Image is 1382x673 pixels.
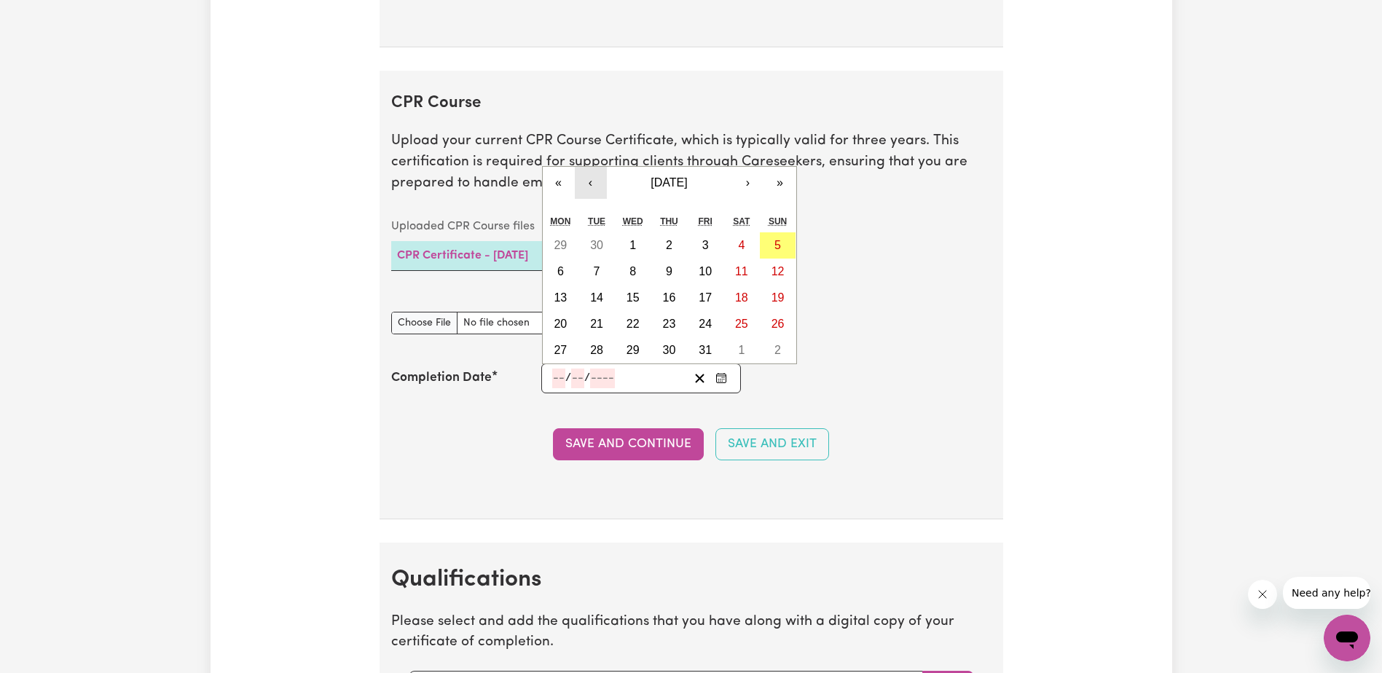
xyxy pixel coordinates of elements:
abbr: October 21, 2025 [590,318,603,330]
abbr: November 2, 2025 [774,344,781,356]
h2: CPR Course [391,94,992,114]
abbr: September 30, 2025 [590,239,603,251]
iframe: Button to launch messaging window [1324,615,1370,661]
abbr: October 1, 2025 [629,239,636,251]
abbr: October 23, 2025 [663,318,676,330]
button: ‹ [575,167,607,199]
abbr: October 11, 2025 [735,265,748,278]
button: October 24, 2025 [687,311,723,337]
button: October 25, 2025 [723,311,760,337]
abbr: October 16, 2025 [663,291,676,304]
abbr: October 31, 2025 [699,344,712,356]
button: October 11, 2025 [723,259,760,285]
abbr: October 24, 2025 [699,318,712,330]
button: October 13, 2025 [543,285,579,311]
abbr: Friday [698,216,712,227]
button: October 23, 2025 [651,311,688,337]
abbr: Tuesday [588,216,605,227]
button: October 6, 2025 [543,259,579,285]
button: « [543,167,575,199]
abbr: October 17, 2025 [699,291,712,304]
abbr: Sunday [769,216,787,227]
span: [DATE] [651,176,687,189]
button: October 14, 2025 [578,285,615,311]
button: October 27, 2025 [543,337,579,363]
iframe: Message from company [1283,577,1370,609]
abbr: October 26, 2025 [772,318,785,330]
abbr: October 3, 2025 [702,239,709,251]
abbr: October 29, 2025 [627,344,640,356]
abbr: October 18, 2025 [735,291,748,304]
button: October 29, 2025 [615,337,651,363]
p: Please select and add the qualifications that you have along with a digital copy of your certific... [391,612,992,654]
button: October 21, 2025 [578,311,615,337]
iframe: Close message [1248,580,1277,609]
input: -- [571,369,584,388]
button: October 22, 2025 [615,311,651,337]
abbr: October 6, 2025 [557,265,564,278]
button: September 29, 2025 [543,232,579,259]
button: October 31, 2025 [687,337,723,363]
abbr: October 9, 2025 [666,265,672,278]
button: Clear date [688,369,711,388]
a: CPR Certificate - [DATE] [397,250,528,261]
button: November 2, 2025 [760,337,796,363]
abbr: October 5, 2025 [774,239,781,251]
abbr: October 19, 2025 [772,291,785,304]
button: October 2, 2025 [651,232,688,259]
button: October 9, 2025 [651,259,688,285]
button: October 15, 2025 [615,285,651,311]
button: October 3, 2025 [687,232,723,259]
span: / [565,371,571,385]
button: October 17, 2025 [687,285,723,311]
button: October 10, 2025 [687,259,723,285]
button: [DATE] [607,167,732,199]
caption: Uploaded CPR Course files [391,212,785,241]
input: -- [552,369,565,388]
span: Need any help? [9,10,88,22]
abbr: Thursday [660,216,678,227]
button: Save and Exit [715,428,829,460]
abbr: Wednesday [623,216,643,227]
abbr: October 8, 2025 [629,265,636,278]
abbr: October 4, 2025 [738,239,745,251]
abbr: Saturday [733,216,750,227]
button: October 20, 2025 [543,311,579,337]
abbr: October 27, 2025 [554,344,567,356]
button: October 28, 2025 [578,337,615,363]
abbr: October 25, 2025 [735,318,748,330]
span: / [584,371,590,385]
abbr: October 22, 2025 [627,318,640,330]
button: October 12, 2025 [760,259,796,285]
button: Save and Continue [553,428,704,460]
button: October 30, 2025 [651,337,688,363]
abbr: October 14, 2025 [590,291,603,304]
button: October 4, 2025 [723,232,760,259]
abbr: Monday [550,216,570,227]
p: Upload your current CPR Course Certificate, which is typically valid for three years. This certif... [391,131,992,194]
button: November 1, 2025 [723,337,760,363]
button: October 1, 2025 [615,232,651,259]
button: › [732,167,764,199]
abbr: October 7, 2025 [594,265,600,278]
button: » [764,167,796,199]
abbr: October 10, 2025 [699,265,712,278]
abbr: October 30, 2025 [663,344,676,356]
button: October 26, 2025 [760,311,796,337]
button: October 16, 2025 [651,285,688,311]
abbr: October 12, 2025 [772,265,785,278]
abbr: October 28, 2025 [590,344,603,356]
abbr: October 20, 2025 [554,318,567,330]
button: October 8, 2025 [615,259,651,285]
abbr: November 1, 2025 [738,344,745,356]
button: September 30, 2025 [578,232,615,259]
button: Enter the Completion Date of your CPR Course [711,369,731,388]
button: October 7, 2025 [578,259,615,285]
abbr: October 15, 2025 [627,291,640,304]
label: Completion Date [391,369,492,387]
abbr: September 29, 2025 [554,239,567,251]
abbr: October 2, 2025 [666,239,672,251]
abbr: October 13, 2025 [554,291,567,304]
h2: Qualifications [391,566,992,594]
button: October 5, 2025 [760,232,796,259]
